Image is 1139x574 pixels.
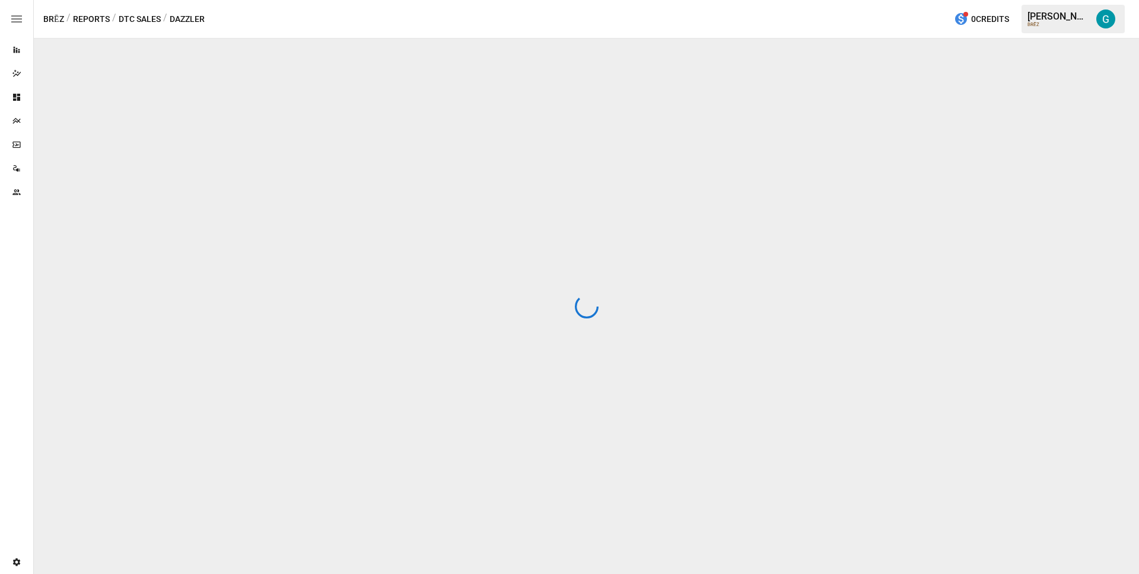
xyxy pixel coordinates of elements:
[1027,11,1089,22] div: [PERSON_NAME]
[1027,22,1089,27] div: BRĒZ
[119,12,161,27] button: DTC Sales
[163,12,167,27] div: /
[112,12,116,27] div: /
[971,12,1009,27] span: 0 Credits
[43,12,64,27] button: BRĒZ
[1089,2,1122,36] button: Gavin Acres
[73,12,110,27] button: Reports
[66,12,71,27] div: /
[949,8,1014,30] button: 0Credits
[1096,9,1115,28] img: Gavin Acres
